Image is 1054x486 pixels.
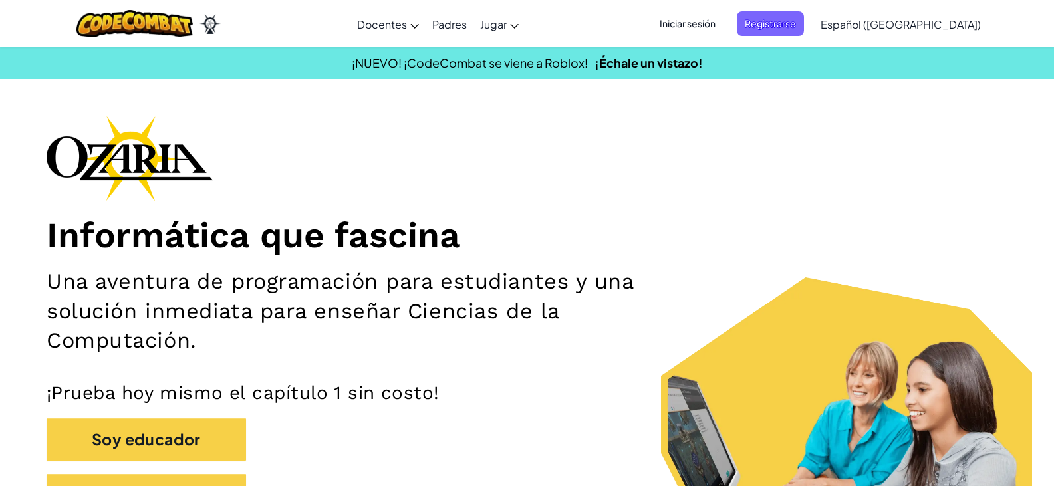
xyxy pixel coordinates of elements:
[47,382,1007,405] p: ¡Prueba hoy mismo el capítulo 1 sin costo!
[350,6,426,42] a: Docentes
[737,11,804,36] button: Registrarse
[480,17,507,31] span: Jugar
[47,116,213,201] img: Ozaria branding logo
[199,14,221,34] img: Ozaria
[47,418,246,461] button: Soy educador
[652,11,724,36] button: Iniciar sesión
[814,6,988,42] a: Español ([GEOGRAPHIC_DATA])
[352,55,588,70] span: ¡NUEVO! ¡CodeCombat se viene a Roblox!
[76,10,193,37] img: CodeCombat logo
[473,6,525,42] a: Jugar
[47,267,690,354] h2: Una aventura de programación para estudiantes y una solución inmediata para enseñar Ciencias de l...
[357,17,407,31] span: Docentes
[594,55,703,70] a: ¡Échale un vistazo!
[426,6,473,42] a: Padres
[821,17,981,31] span: Español ([GEOGRAPHIC_DATA])
[47,214,1007,257] h1: Informática que fascina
